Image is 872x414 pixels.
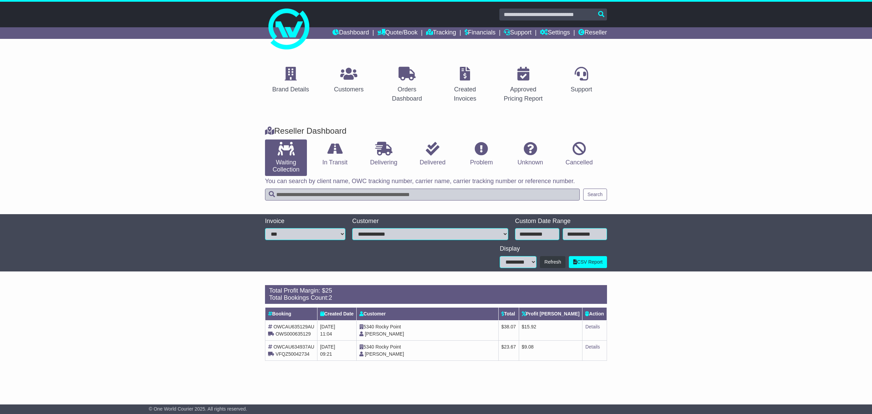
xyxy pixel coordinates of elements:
th: Profit [PERSON_NAME] [519,307,582,320]
a: In Transit [314,139,356,169]
div: Customers [334,85,363,94]
span: Rocky Point [375,344,401,350]
span: OWS000635129 [276,331,311,337]
div: Created Invoices [444,85,486,103]
a: Reseller [578,27,607,39]
a: Orders Dashboard [381,64,433,106]
span: 38.07 [504,324,516,329]
div: Support [571,85,592,94]
span: OWCAU634937AU [274,344,314,350]
th: Created Date [317,307,356,320]
span: [DATE] [320,324,335,329]
span: 09:21 [320,351,332,357]
a: Brand Details [268,64,313,97]
a: Customers [329,64,368,97]
span: [PERSON_NAME] [365,331,404,337]
span: 15.92 [524,324,536,329]
span: 9.08 [524,344,533,350]
a: Waiting Collection [265,139,307,176]
a: Delivering [363,139,405,169]
div: Total Bookings Count: [269,294,603,302]
div: Total Profit Margin: $ [269,287,603,295]
span: 11:04 [320,331,332,337]
span: [PERSON_NAME] [365,351,404,357]
div: Approved Pricing Report [502,85,545,103]
td: $ [519,320,582,340]
a: Unknown [509,139,551,169]
a: Details [585,344,600,350]
span: OWCAU635129AU [274,324,314,329]
a: Approved Pricing Report [498,64,549,106]
a: Settings [540,27,570,39]
div: Invoice [265,218,345,225]
th: Total [498,307,519,320]
div: Reseller Dashboard [262,126,610,136]
a: Delivered [411,139,453,169]
p: You can search by client name, OWC tracking number, carrier name, carrier tracking number or refe... [265,178,607,185]
span: [DATE] [320,344,335,350]
span: © One World Courier 2025. All rights reserved. [149,406,247,412]
a: Cancelled [558,139,600,169]
a: Financials [465,27,496,39]
span: 5340 [363,344,374,350]
span: 25 [325,287,332,294]
a: Problem [461,139,502,169]
div: Custom Date Range [515,218,607,225]
div: Orders Dashboard [386,85,428,103]
span: VFQZ50042734 [276,351,310,357]
span: 23.67 [504,344,516,350]
div: Display [500,245,607,253]
span: 5340 [363,324,374,329]
td: $ [498,340,519,360]
td: $ [519,340,582,360]
th: Customer [357,307,499,320]
a: Tracking [426,27,456,39]
div: Customer [352,218,508,225]
button: Search [583,189,607,201]
a: Details [585,324,600,329]
span: Rocky Point [375,324,401,329]
th: Action [582,307,607,320]
div: Brand Details [272,85,309,94]
span: 2 [329,294,332,301]
td: $ [498,320,519,340]
th: Booking [265,307,317,320]
a: Support [566,64,596,97]
a: Created Invoices [439,64,491,106]
a: CSV Report [569,256,607,268]
a: Quote/Book [377,27,418,39]
button: Refresh [540,256,565,268]
a: Dashboard [332,27,369,39]
a: Support [504,27,531,39]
